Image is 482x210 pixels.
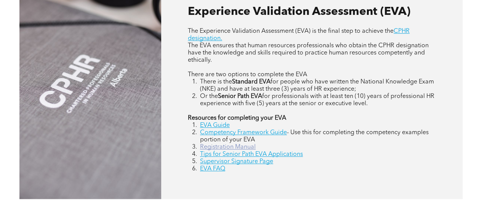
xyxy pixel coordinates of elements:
strong: Senior Path EVA [218,93,262,99]
span: Experience Validation Assessment (EVA) [188,6,410,18]
a: EVA Guide [200,122,230,128]
a: EVA FAQ [200,166,225,172]
a: Registration Manual [200,144,256,150]
span: Or the [200,93,218,99]
a: Supervisor Signature Page [200,159,273,165]
strong: Standard EVA [232,79,271,85]
a: Tips for Senior Path EVA Applications [200,151,303,157]
a: CPHR designation. [188,28,410,42]
span: for professionals with at least ten (10) years of professional HR experience with five (5) years ... [200,93,434,107]
span: - Use this for completing the competency examples portion of your EVA [200,130,429,143]
span: There is the [200,79,232,85]
span: for people who have written the National Knowledge Exam (NKE) and have at least three (3) years o... [200,79,434,92]
span: There are two options to complete the EVA [188,72,307,78]
strong: Resources for completing your EVA [188,115,286,121]
span: The EVA ensures that human resources professionals who obtain the CPHR designation have the knowl... [188,43,429,63]
span: The Experience Validation Assessment (EVA) is the final step to achieve the [188,28,394,34]
a: Competency Framework Guide [200,130,287,136]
